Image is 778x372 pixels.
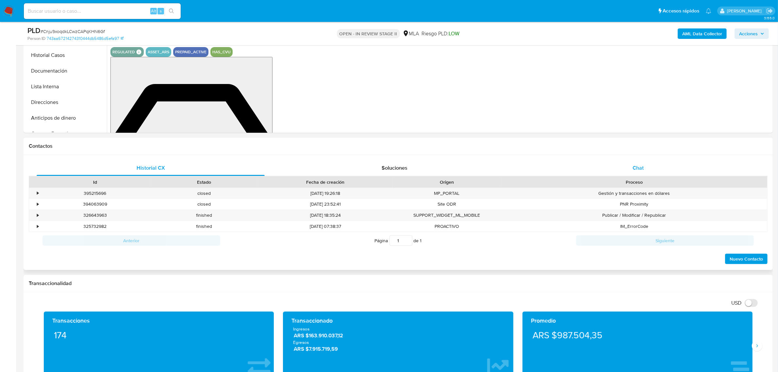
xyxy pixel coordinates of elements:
div: • [37,201,39,207]
button: Nuevo Contacto [725,254,768,264]
span: 1 [420,237,422,244]
div: Id [45,179,145,185]
div: Site ODR [392,199,501,210]
div: MP_PORTAL [392,188,501,199]
div: [DATE] 07:38:37 [258,221,392,232]
div: closed [149,188,258,199]
div: finished [149,210,258,221]
input: Buscar usuario o caso... [24,7,181,15]
button: Siguiente [576,235,754,246]
button: has_cvu [212,51,231,53]
a: 743aa67214274310444db5486d5efa97 [47,36,124,42]
div: [DATE] 23:52:41 [258,199,392,210]
div: closed [149,199,258,210]
h1: Transaccionalidad [29,280,768,287]
span: 3.155.0 [764,15,775,21]
a: Salir [766,8,773,14]
b: Person ID [27,36,45,42]
button: regulated [112,51,135,53]
div: [DATE] 19:26:18 [258,188,392,199]
div: Proceso [506,179,763,185]
span: # Cnju9xoqdkLCwzCAPqKHN6Gf [41,28,105,35]
button: asset_ars [148,51,169,53]
div: Fecha de creación [263,179,388,185]
div: PNR Proximity [501,199,767,210]
div: Origen [397,179,497,185]
span: Página de [375,235,422,246]
span: Soluciones [382,164,407,172]
button: AML Data Collector [678,28,727,39]
h1: Contactos [29,143,768,149]
div: 326643963 [41,210,149,221]
button: prepaid_active [175,51,207,53]
div: • [37,212,39,218]
div: IM_ErrorCode [501,221,767,232]
div: MLA [403,30,419,37]
button: Historial Casos [25,47,107,63]
div: 395215696 [41,188,149,199]
span: LOW [449,30,460,37]
div: SUPPORT_WIDGET_ML_MOBILE [392,210,501,221]
button: search-icon [165,7,178,16]
p: andres.vilosio@mercadolibre.com [727,8,764,14]
button: Direcciones [25,94,107,110]
span: Acciones [739,28,758,39]
a: Notificaciones [706,8,711,14]
span: s [160,8,162,14]
b: AML Data Collector [682,28,722,39]
div: Estado [154,179,254,185]
div: 325732982 [41,221,149,232]
div: 394063909 [41,199,149,210]
div: finished [149,221,258,232]
span: Accesos rápidos [663,8,699,14]
span: Chat [633,164,644,172]
b: PLD [27,25,41,36]
span: Historial CX [137,164,165,172]
div: [DATE] 18:35:24 [258,210,392,221]
p: OPEN - IN REVIEW STAGE II [337,29,400,38]
button: Lista Interna [25,79,107,94]
span: Riesgo PLD: [422,30,460,37]
span: Nuevo Contacto [730,254,763,263]
button: Acciones [735,28,769,39]
div: PROACTIVO [392,221,501,232]
div: Gestión y transacciones en dólares [501,188,767,199]
div: Publicar / Modificar / Republicar [501,210,767,221]
div: • [37,223,39,229]
button: Cuentas Bancarias [25,126,107,142]
button: Documentación [25,63,107,79]
button: Anterior [42,235,220,246]
div: • [37,190,39,196]
button: Anticipos de dinero [25,110,107,126]
span: Alt [151,8,156,14]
